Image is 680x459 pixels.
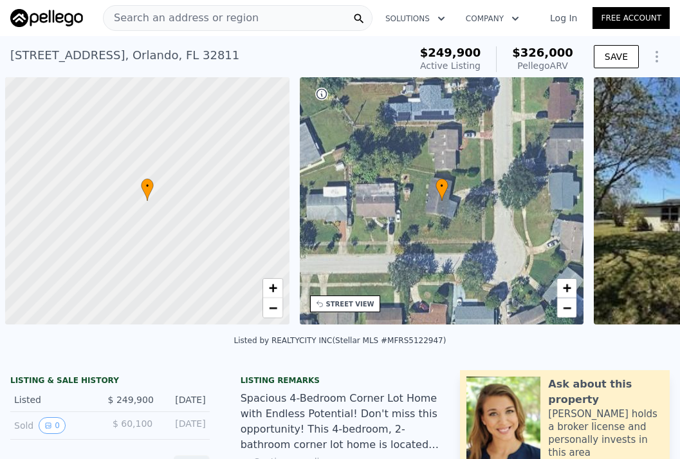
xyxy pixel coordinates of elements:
div: Ask about this property [548,377,663,407]
a: Zoom out [557,298,576,317]
div: LISTING & SALE HISTORY [10,375,210,388]
div: [STREET_ADDRESS] , Orlando , FL 32811 [10,46,239,64]
span: $249,900 [420,46,481,59]
div: Listed by REALTYCITY INC (Stellar MLS #MFRS5122947) [234,336,446,345]
div: • [141,178,154,201]
div: Spacious 4-Bedroom Corner Lot Home with Endless Potential! Don't miss this opportunity! This 4-be... [241,391,440,453]
span: Active Listing [420,61,481,71]
button: Solutions [375,7,455,30]
div: STREET VIEW [326,299,374,309]
a: Log In [535,12,593,24]
a: Free Account [593,7,670,29]
span: • [436,180,448,192]
span: $ 60,100 [113,418,152,429]
div: [PERSON_NAME] holds a broker license and personally invests in this area [548,407,663,459]
div: Listed [14,393,98,406]
button: SAVE [594,45,639,68]
a: Zoom out [263,298,282,317]
div: Sold [14,417,100,434]
span: Search an address or region [104,10,259,26]
img: Pellego [10,9,83,27]
button: Company [455,7,529,30]
div: [DATE] [163,417,205,434]
span: • [141,180,154,192]
span: + [563,280,571,296]
span: − [563,299,571,315]
a: Zoom in [557,279,576,298]
a: Zoom in [263,279,282,298]
div: Listing remarks [241,375,440,386]
div: [DATE] [164,393,206,406]
button: View historical data [39,417,66,434]
div: • [436,178,448,201]
span: + [268,280,277,296]
span: − [268,299,277,315]
span: $326,000 [512,46,573,59]
div: Pellego ARV [512,59,573,72]
button: Show Options [644,44,670,70]
span: $ 249,900 [108,395,154,405]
